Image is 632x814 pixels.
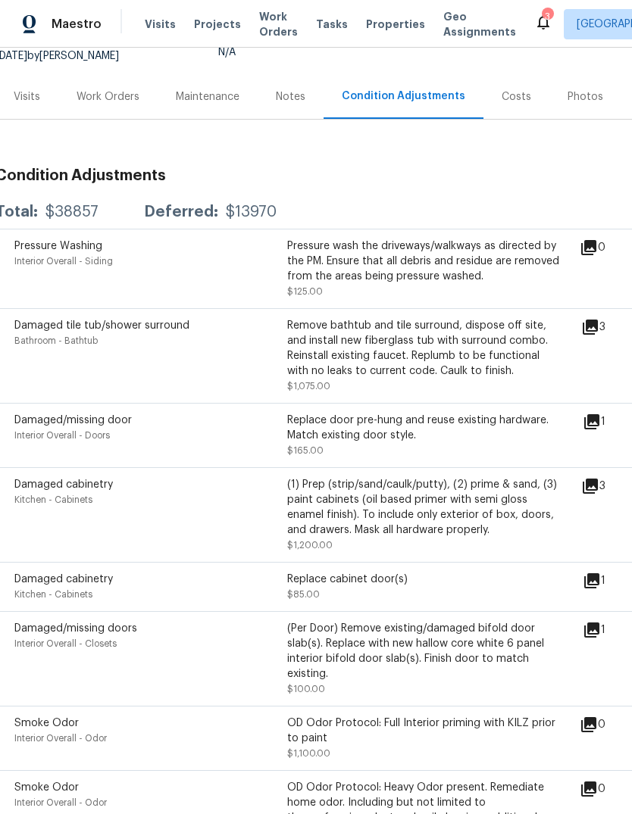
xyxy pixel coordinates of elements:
span: Interior Overall - Odor [14,734,107,743]
div: Pressure wash the driveways/walkways as directed by the PM. Ensure that all debris and residue ar... [287,239,560,284]
span: $165.00 [287,446,324,455]
span: Kitchen - Cabinets [14,495,92,504]
span: Interior Overall - Closets [14,639,117,648]
span: Damaged cabinetry [14,574,113,585]
div: 3 [542,9,552,24]
span: Pressure Washing [14,241,102,251]
div: Remove bathtub and tile surround, dispose off site, and install new fiberglass tub with surround ... [287,318,560,379]
span: Damaged/missing door [14,415,132,426]
span: Maestro [52,17,102,32]
div: Work Orders [77,89,139,104]
div: Replace door pre-hung and reuse existing hardware. Match existing door style. [287,413,560,443]
div: Costs [502,89,531,104]
span: $125.00 [287,287,323,296]
span: Visits [145,17,176,32]
div: Maintenance [176,89,239,104]
div: Visits [14,89,40,104]
span: $85.00 [287,590,320,599]
span: Interior Overall - Doors [14,431,110,440]
div: Photos [568,89,603,104]
span: Projects [194,17,241,32]
div: (Per Door) Remove existing/damaged bifold door slab(s). Replace with new hallow core white 6 pane... [287,621,560,681]
span: $1,200.00 [287,541,333,550]
div: Notes [276,89,305,104]
span: Geo Assignments [443,9,516,39]
div: Deferred: [144,204,218,220]
span: $100.00 [287,685,325,694]
span: $1,075.00 [287,382,330,391]
span: Interior Overall - Odor [14,798,107,807]
span: Smoke Odor [14,718,79,728]
div: OD Odor Protocol: Full Interior priming with KILZ prior to paint [287,716,560,746]
div: N/A [218,47,509,58]
span: Smoke Odor [14,782,79,793]
div: Replace cabinet door(s) [287,572,560,587]
span: Damaged tile tub/shower surround [14,320,189,331]
span: $1,100.00 [287,749,330,758]
div: $38857 [45,204,99,220]
span: Damaged/missing doors [14,623,137,634]
div: $13970 [226,204,277,220]
div: (1) Prep (strip/sand/caulk/putty), (2) prime & sand, (3) paint cabinets (oil based primer with se... [287,477,560,538]
span: Work Orders [259,9,298,39]
span: Properties [366,17,425,32]
span: Kitchen - Cabinets [14,590,92,599]
span: Tasks [316,19,348,30]
span: Bathroom - Bathtub [14,336,98,345]
div: Condition Adjustments [342,89,465,104]
span: Damaged cabinetry [14,479,113,490]
span: Interior Overall - Siding [14,257,113,266]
